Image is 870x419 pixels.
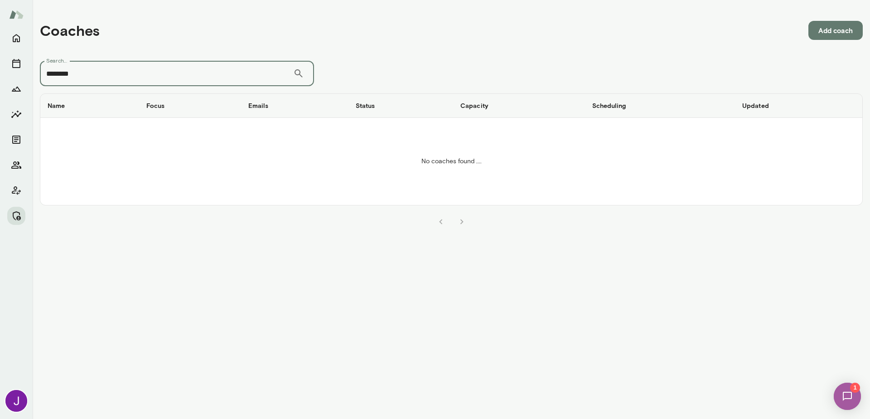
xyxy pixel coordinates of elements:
div: pagination [40,205,863,231]
button: Client app [7,181,25,200]
button: Sessions [7,54,25,73]
h6: Capacity [460,101,578,110]
button: Insights [7,105,25,123]
h6: Focus [146,101,234,110]
nav: pagination navigation [430,213,472,231]
button: Home [7,29,25,47]
label: Search... [46,57,67,64]
h6: Emails [248,101,341,110]
h6: Updated [742,101,855,110]
h6: Scheduling [592,101,728,110]
img: Mento [9,6,24,23]
img: Jocelyn Grodin [5,390,27,412]
table: coaches table [40,94,862,205]
button: Members [7,156,25,174]
h6: Name [48,101,132,110]
button: Manage [7,207,25,225]
h6: Status [356,101,446,110]
button: Add coach [808,21,863,40]
button: Growth Plan [7,80,25,98]
h4: Coaches [40,22,100,39]
td: No coaches found .... [40,118,862,205]
button: Documents [7,131,25,149]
